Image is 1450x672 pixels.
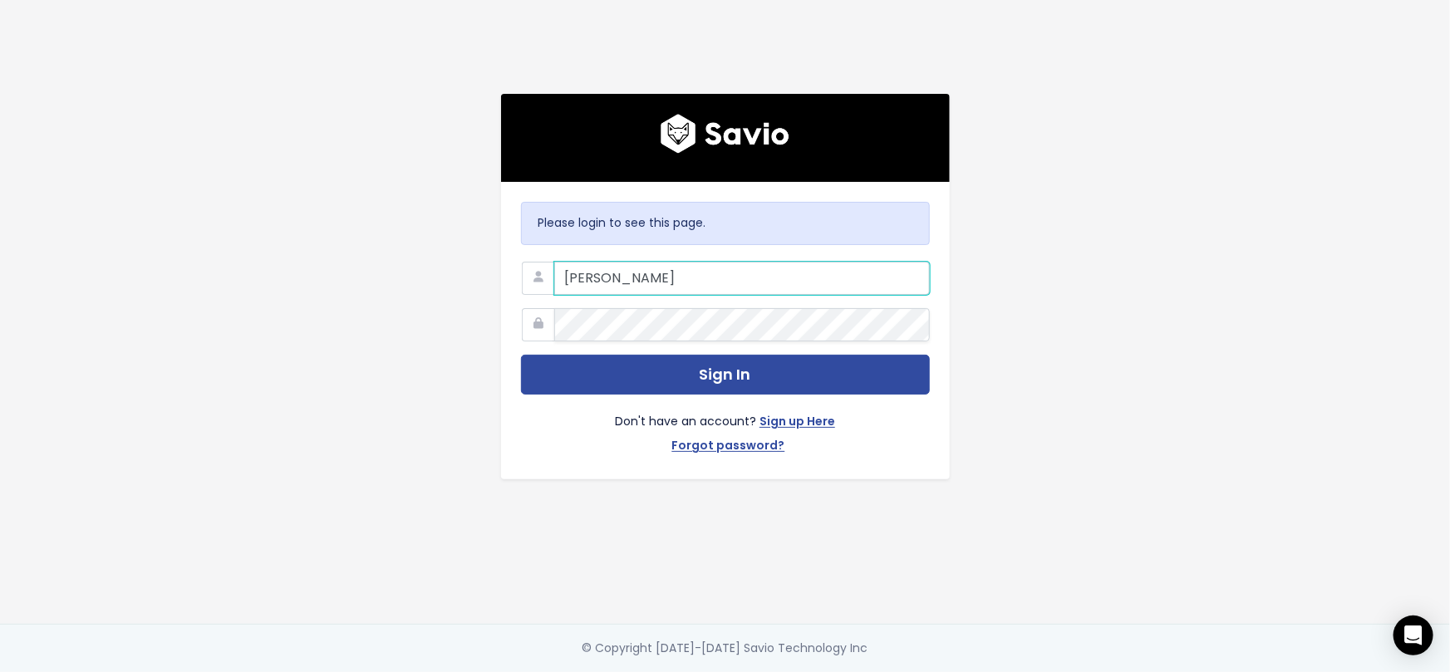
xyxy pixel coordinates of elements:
a: Sign up Here [759,411,835,435]
p: Please login to see this page. [538,213,912,233]
div: Open Intercom Messenger [1393,616,1433,655]
div: © Copyright [DATE]-[DATE] Savio Technology Inc [582,638,868,659]
a: Forgot password? [672,435,785,459]
input: Your Work Email Address [554,262,930,295]
button: Sign In [521,355,930,395]
img: logo600x187.a314fd40982d.png [661,114,789,154]
div: Don't have an account? [521,395,930,459]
